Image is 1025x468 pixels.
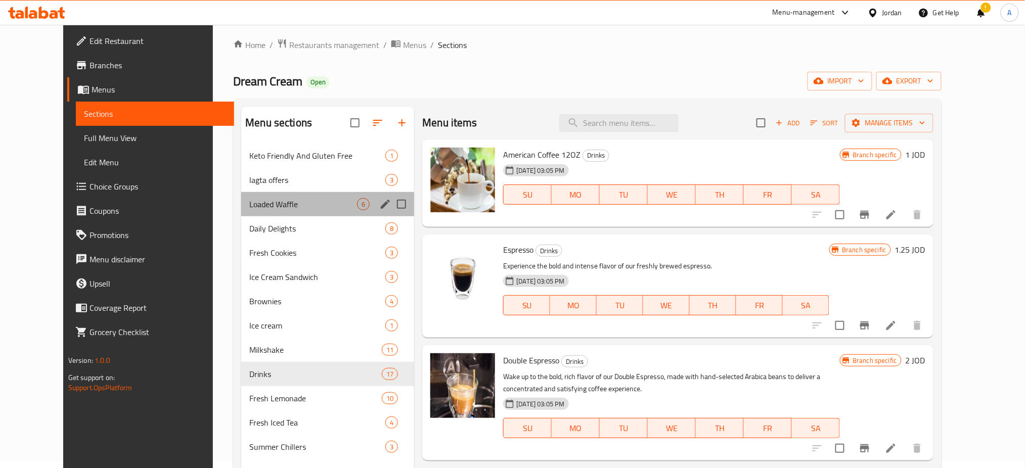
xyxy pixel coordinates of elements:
a: Menus [391,38,426,52]
span: Drinks [562,356,588,367]
img: American Coffee 12OZ [430,148,495,212]
div: Keto Friendly And Gluten Free1 [241,144,414,168]
div: Open [306,76,330,88]
div: items [385,174,398,186]
button: TU [597,295,643,315]
span: 3 [386,175,397,185]
h2: Menu sections [245,115,312,130]
span: 11 [382,345,397,355]
span: Select to update [829,315,851,336]
button: TH [696,418,744,438]
div: Drinks [536,245,562,257]
a: Edit menu item [885,209,897,221]
span: Sections [438,39,467,51]
button: SU [503,418,552,438]
a: Edit menu item [885,442,897,454]
span: Sort items [804,115,845,131]
span: Manage items [853,117,925,129]
li: / [383,39,387,51]
span: Edit Restaurant [90,35,227,47]
img: Espresso [430,243,495,307]
div: Ice Cream Sandwich [249,271,385,283]
span: TU [604,421,644,436]
span: SA [796,421,836,436]
span: Version: [68,354,93,367]
a: Coverage Report [67,296,235,320]
a: Coupons [67,199,235,223]
button: export [876,72,942,90]
div: items [385,150,398,162]
span: Ice cream [249,319,385,332]
button: SA [783,295,829,315]
span: Branch specific [838,245,890,255]
a: Support.OpsPlatform [68,381,132,394]
span: WE [652,188,692,202]
span: 4 [386,297,397,306]
span: FR [740,298,779,313]
input: search [559,114,679,132]
a: Choice Groups [67,174,235,199]
div: Drinks17 [241,362,414,386]
div: items [385,295,398,307]
div: items [385,416,398,429]
div: Fresh Iced Tea4 [241,410,414,435]
span: Espresso [503,242,533,257]
button: delete [905,313,929,338]
div: Fresh Cookies3 [241,241,414,265]
span: [DATE] 03:05 PM [512,276,568,286]
a: Edit Menu [76,150,235,174]
a: Branches [67,53,235,77]
span: 10 [382,394,397,403]
div: items [357,198,370,210]
a: Restaurants management [277,38,379,52]
button: Branch-specific-item [853,203,877,227]
span: Open [306,78,330,86]
button: Add section [390,111,414,135]
span: 3 [386,248,397,258]
span: Edit Menu [84,156,227,168]
button: TH [696,184,744,205]
span: 1 [386,321,397,331]
span: SU [508,298,546,313]
div: Daily Delights8 [241,216,414,241]
span: Summer Chillers [249,441,385,453]
span: SU [508,421,548,436]
span: Fresh Lemonade [249,392,382,404]
h2: Menu items [422,115,477,130]
div: items [385,441,398,453]
div: lagta offers3 [241,168,414,192]
span: export [884,75,933,87]
span: Fresh Cookies [249,247,385,259]
button: TH [690,295,736,315]
div: items [382,392,398,404]
span: WE [652,421,692,436]
a: Sections [76,102,235,126]
div: Keto Friendly And Gluten Free [249,150,385,162]
button: delete [905,203,929,227]
nav: breadcrumb [233,38,941,52]
span: Add [774,117,801,129]
span: TH [700,421,740,436]
button: TU [600,184,648,205]
div: Jordan [882,7,902,18]
div: items [385,319,398,332]
a: Grocery Checklist [67,320,235,344]
span: TH [700,188,740,202]
span: Upsell [90,277,227,290]
span: [DATE] 03:05 PM [512,399,568,409]
div: Drinks [583,150,609,162]
button: FR [736,295,783,315]
span: Full Menu View [84,132,227,144]
span: Get support on: [68,371,115,384]
a: Promotions [67,223,235,247]
div: items [385,247,398,259]
div: Milkshake11 [241,338,414,362]
span: SU [508,188,548,202]
span: Menus [92,83,227,96]
span: Select all sections [344,112,366,133]
button: MO [552,184,600,205]
div: Menu-management [773,7,835,19]
span: Branch specific [849,356,901,365]
span: 8 [386,224,397,233]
